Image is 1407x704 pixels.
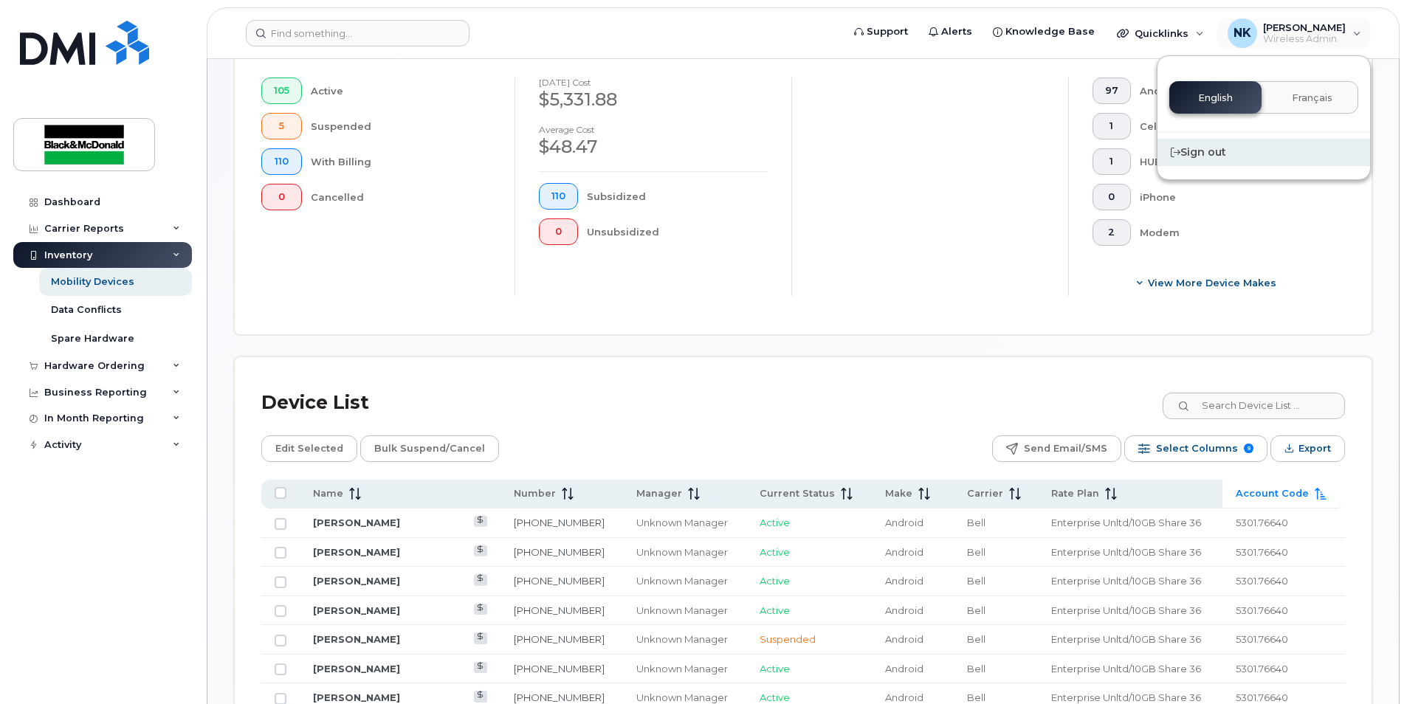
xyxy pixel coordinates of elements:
[1093,269,1321,296] button: View More Device Makes
[514,633,605,645] a: [PHONE_NUMBER]
[313,633,400,645] a: [PERSON_NAME]
[474,604,488,615] a: View Last Bill
[983,17,1105,46] a: Knowledge Base
[885,575,923,587] span: Android
[1236,633,1288,645] span: 5301.76640
[311,113,492,139] div: Suspended
[885,691,923,703] span: Android
[587,218,768,245] div: Unsubsidized
[1051,633,1201,645] span: Enterprise Unltd/10GB Share 36
[311,148,492,175] div: With Billing
[1236,517,1288,528] span: 5301.76640
[760,691,790,703] span: Active
[760,604,790,616] span: Active
[885,517,923,528] span: Android
[539,87,768,112] div: $5,331.88
[1292,92,1332,104] span: Français
[313,663,400,674] a: [PERSON_NAME]
[636,662,733,676] div: Unknown Manager
[1236,487,1309,500] span: Account Code
[967,604,985,616] span: Bell
[514,604,605,616] a: [PHONE_NUMBER]
[1140,219,1322,246] div: Modem
[1107,18,1214,48] div: Quicklinks
[274,120,289,132] span: 5
[587,183,768,210] div: Subsidized
[1051,487,1099,500] span: Rate Plan
[261,148,302,175] button: 110
[311,184,492,210] div: Cancelled
[1148,276,1276,290] span: View More Device Makes
[1156,438,1238,460] span: Select Columns
[760,517,790,528] span: Active
[1051,517,1201,528] span: Enterprise Unltd/10GB Share 36
[539,218,578,245] button: 0
[1093,184,1131,210] button: 0
[1140,113,1322,139] div: Cell Phone
[1217,18,1372,48] div: Nuray Kiamil
[360,435,499,462] button: Bulk Suspend/Cancel
[514,691,605,703] a: [PHONE_NUMBER]
[274,85,289,97] span: 105
[867,24,908,39] span: Support
[313,546,400,558] a: [PERSON_NAME]
[261,184,302,210] button: 0
[261,77,302,104] button: 105
[1236,691,1288,703] span: 5301.76640
[1105,191,1118,203] span: 0
[261,435,357,462] button: Edit Selected
[1051,691,1201,703] span: Enterprise Unltd/10GB Share 36
[636,604,733,618] div: Unknown Manager
[1093,148,1131,175] button: 1
[1005,24,1095,39] span: Knowledge Base
[274,191,289,203] span: 0
[246,20,469,46] input: Find something...
[313,487,343,500] span: Name
[967,663,985,674] span: Bell
[967,517,985,528] span: Bell
[474,691,488,702] a: View Last Bill
[1236,575,1288,587] span: 5301.76640
[1234,24,1251,42] span: NK
[313,517,400,528] a: [PERSON_NAME]
[274,156,289,168] span: 110
[261,384,369,422] div: Device List
[1051,604,1201,616] span: Enterprise Unltd/10GB Share 36
[313,575,400,587] a: [PERSON_NAME]
[1093,113,1131,139] button: 1
[941,24,972,39] span: Alerts
[636,516,733,530] div: Unknown Manager
[474,662,488,673] a: View Last Bill
[1093,77,1131,104] button: 97
[760,633,816,645] span: Suspended
[636,487,682,500] span: Manager
[1024,438,1107,460] span: Send Email/SMS
[514,546,605,558] a: [PHONE_NUMBER]
[1163,393,1345,419] input: Search Device List ...
[1093,219,1131,246] button: 2
[539,134,768,159] div: $48.47
[636,545,733,559] div: Unknown Manager
[967,575,985,587] span: Bell
[474,545,488,556] a: View Last Bill
[760,575,790,587] span: Active
[1140,148,1322,175] div: HUB
[514,487,556,500] span: Number
[918,17,983,46] a: Alerts
[551,190,565,202] span: 110
[1105,120,1118,132] span: 1
[551,226,565,238] span: 0
[539,77,768,87] h4: [DATE] cost
[313,604,400,616] a: [PERSON_NAME]
[539,183,578,210] button: 110
[1236,604,1288,616] span: 5301.76640
[967,633,985,645] span: Bell
[760,546,790,558] span: Active
[1298,438,1331,460] span: Export
[514,663,605,674] a: [PHONE_NUMBER]
[885,604,923,616] span: Android
[261,113,302,139] button: 5
[1236,546,1288,558] span: 5301.76640
[1051,546,1201,558] span: Enterprise Unltd/10GB Share 36
[313,691,400,703] a: [PERSON_NAME]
